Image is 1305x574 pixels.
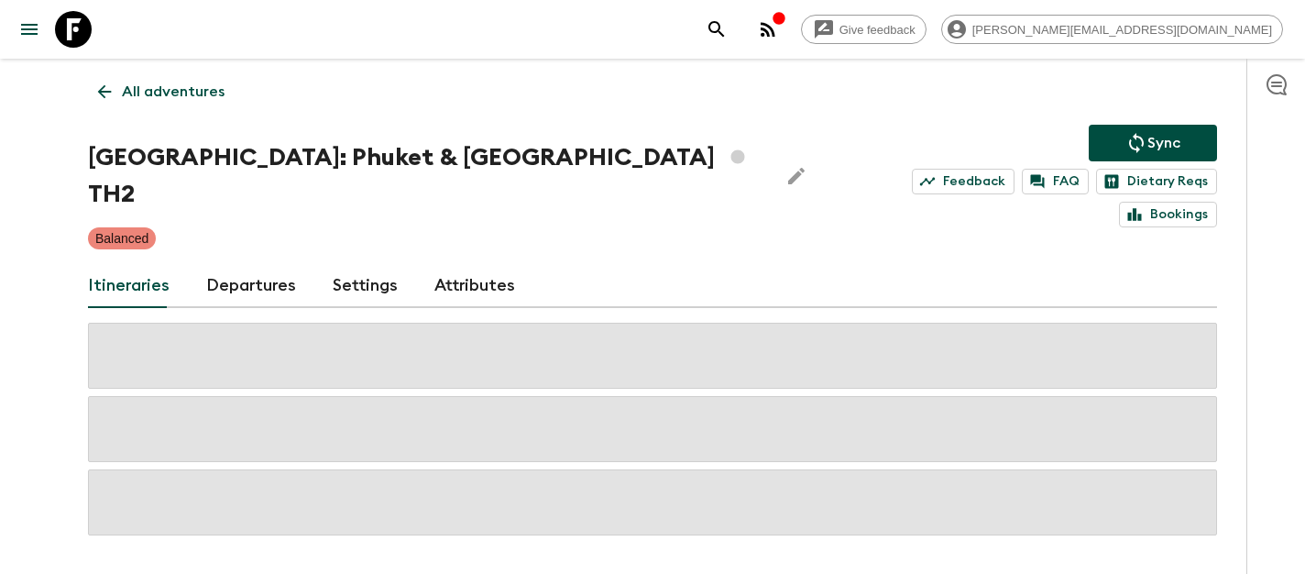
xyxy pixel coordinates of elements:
button: Sync adventure departures to the booking engine [1089,125,1217,161]
span: [PERSON_NAME][EMAIL_ADDRESS][DOMAIN_NAME] [962,23,1282,37]
a: Dietary Reqs [1096,169,1217,194]
a: Feedback [912,169,1014,194]
a: Settings [333,264,398,308]
a: Itineraries [88,264,170,308]
button: Edit Adventure Title [778,139,815,213]
p: Balanced [95,229,148,248]
a: FAQ [1022,169,1089,194]
p: All adventures [122,81,225,103]
span: Give feedback [829,23,926,37]
a: All adventures [88,73,235,110]
a: Departures [206,264,296,308]
p: Sync [1147,132,1180,154]
a: Attributes [434,264,515,308]
a: Bookings [1119,202,1217,227]
button: search adventures [698,11,735,48]
h1: [GEOGRAPHIC_DATA]: Phuket & [GEOGRAPHIC_DATA] TH2 [88,139,763,213]
button: menu [11,11,48,48]
a: Give feedback [801,15,927,44]
div: [PERSON_NAME][EMAIL_ADDRESS][DOMAIN_NAME] [941,15,1283,44]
